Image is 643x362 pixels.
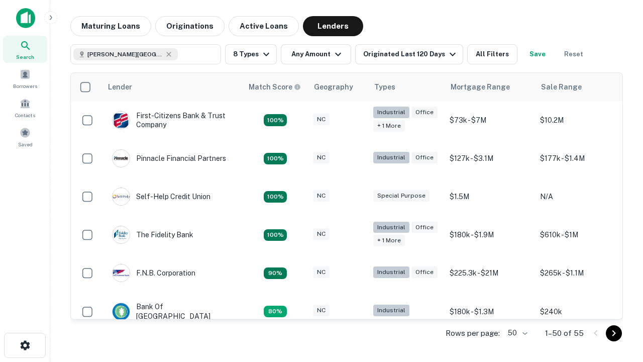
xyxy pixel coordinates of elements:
a: Borrowers [3,65,47,92]
img: picture [113,112,130,129]
div: Matching Properties: 9, hasApolloMatch: undefined [264,267,287,280]
button: 8 Types [225,44,277,64]
iframe: Chat Widget [593,249,643,298]
button: Originations [155,16,225,36]
th: Lender [102,73,243,101]
div: First-citizens Bank & Trust Company [112,111,233,129]
button: Any Amount [281,44,351,64]
span: Borrowers [13,82,37,90]
div: + 1 more [373,120,405,132]
th: Sale Range [535,73,625,101]
button: Active Loans [229,16,299,36]
img: picture [113,150,130,167]
th: Mortgage Range [445,73,535,101]
img: picture [113,264,130,282]
div: F.n.b. Corporation [112,264,195,282]
div: Matching Properties: 8, hasApolloMatch: undefined [264,306,287,318]
button: All Filters [467,44,517,64]
td: $73k - $7M [445,101,535,139]
div: NC [313,114,330,125]
div: Industrial [373,152,409,163]
div: Industrial [373,305,409,316]
span: Search [16,53,34,61]
span: Saved [18,140,33,148]
button: Go to next page [606,325,622,341]
p: Rows per page: [446,327,500,339]
div: Matching Properties: 13, hasApolloMatch: undefined [264,229,287,241]
div: NC [313,228,330,240]
td: $177k - $1.4M [535,139,625,177]
button: Reset [558,44,590,64]
div: Self-help Credit Union [112,188,210,206]
button: Maturing Loans [70,16,151,36]
a: Saved [3,123,47,150]
div: Special Purpose [373,190,430,202]
button: Lenders [303,16,363,36]
div: Industrial [373,222,409,233]
div: NC [313,152,330,163]
td: $265k - $1.1M [535,254,625,292]
div: Geography [314,81,353,93]
th: Types [368,73,445,101]
div: Office [411,266,438,278]
div: Matching Properties: 10, hasApolloMatch: undefined [264,114,287,126]
div: Office [411,222,438,233]
div: Office [411,152,438,163]
td: $180k - $1.3M [445,292,535,330]
div: NC [313,190,330,202]
th: Capitalize uses an advanced AI algorithm to match your search with the best lender. The match sco... [243,73,308,101]
td: $180k - $1.9M [445,216,535,254]
td: $1.5M [445,177,535,216]
div: Sale Range [541,81,582,93]
div: The Fidelity Bank [112,226,193,244]
div: Matching Properties: 18, hasApolloMatch: undefined [264,153,287,165]
td: $225.3k - $21M [445,254,535,292]
span: [PERSON_NAME][GEOGRAPHIC_DATA], [GEOGRAPHIC_DATA] [87,50,163,59]
td: $127k - $3.1M [445,139,535,177]
td: N/A [535,177,625,216]
a: Search [3,36,47,63]
div: + 1 more [373,235,405,246]
div: Lender [108,81,132,93]
button: Originated Last 120 Days [355,44,463,64]
div: NC [313,266,330,278]
td: $610k - $1M [535,216,625,254]
div: 50 [504,326,529,340]
div: NC [313,305,330,316]
p: 1–50 of 55 [545,327,584,339]
div: Mortgage Range [451,81,510,93]
td: $240k [535,292,625,330]
div: Matching Properties: 11, hasApolloMatch: undefined [264,191,287,203]
img: picture [113,226,130,243]
div: Industrial [373,107,409,118]
div: Bank Of [GEOGRAPHIC_DATA] [112,302,233,320]
a: Contacts [3,94,47,121]
button: Save your search to get updates of matches that match your search criteria. [521,44,554,64]
div: Pinnacle Financial Partners [112,149,226,167]
div: Industrial [373,266,409,278]
img: capitalize-icon.png [16,8,35,28]
img: picture [113,188,130,205]
div: Office [411,107,438,118]
div: Types [374,81,395,93]
div: Capitalize uses an advanced AI algorithm to match your search with the best lender. The match sco... [249,81,301,93]
img: picture [113,303,130,320]
h6: Match Score [249,81,299,93]
td: $10.2M [535,101,625,139]
th: Geography [308,73,368,101]
div: Originated Last 120 Days [363,48,459,60]
span: Contacts [15,111,35,119]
